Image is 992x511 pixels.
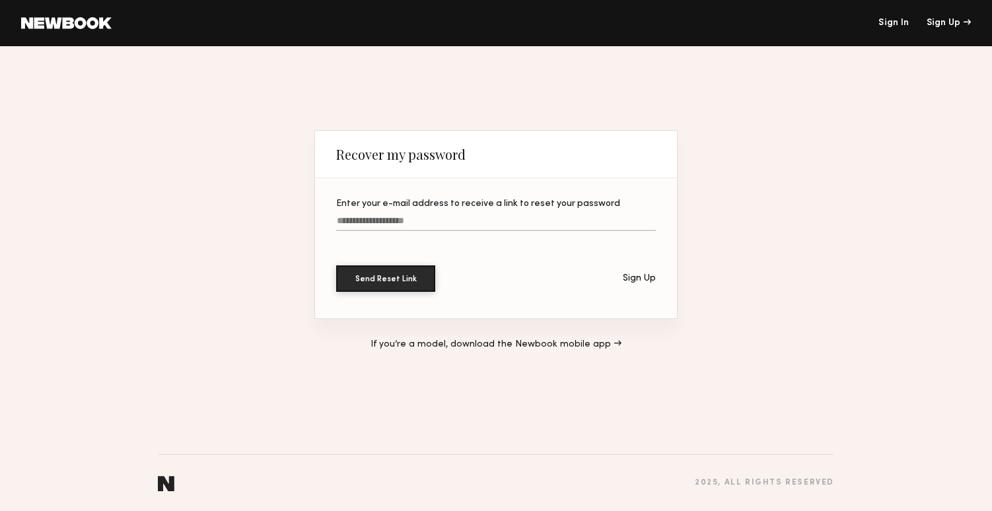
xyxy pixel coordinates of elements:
div: 2025 , all rights reserved [695,479,834,487]
div: Sign Up [927,18,971,28]
div: Sign Up [623,274,656,283]
div: Recover my password [336,147,466,162]
button: Send Reset Link [336,265,435,292]
a: Sign In [878,18,909,28]
input: Enter your e-mail address to receive a link to reset your password [336,216,656,231]
div: Enter your e-mail address to receive a link to reset your password [336,199,656,209]
a: If you’re a model, download the Newbook mobile app → [371,340,621,349]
